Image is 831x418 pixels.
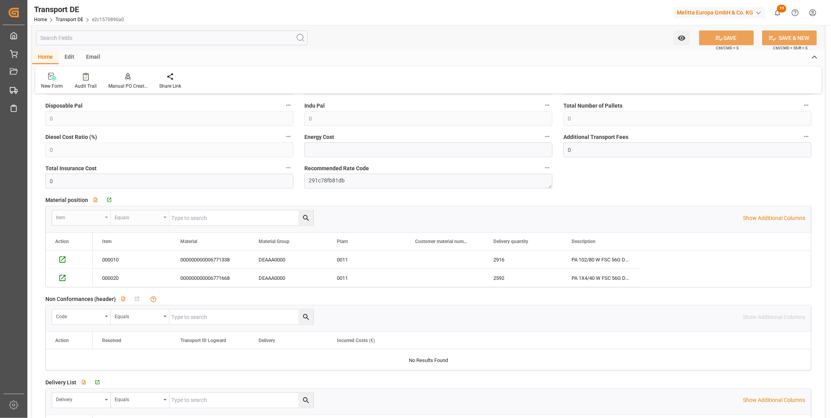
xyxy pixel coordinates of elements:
[337,239,348,244] span: Plant
[45,378,76,387] span: Delivery List
[56,212,102,221] div: Item
[102,338,121,343] span: Resolved
[773,45,808,51] span: Ctrl/CMD + Shift + S
[542,100,552,110] button: Indu Pal
[484,250,562,268] div: 2916
[169,393,313,408] input: Type to search
[786,4,804,22] button: Help Center
[45,295,116,303] span: Non Conformances (header)
[299,393,313,408] button: search button
[327,250,406,268] div: 0011
[171,269,249,287] div: 000000000006771668
[93,250,640,269] div: Press SPACE to select this row.
[46,250,93,269] div: Press SPACE to select this row.
[299,310,313,324] button: search button
[304,164,369,173] span: Recommended Rate Code
[46,269,93,287] div: Press SPACE to select this row.
[283,132,293,142] button: Diesel Cost Ratio (%)
[801,100,811,110] button: Total Number of Pallets
[777,5,786,13] span: 19
[108,83,147,90] div: Manual PO Creation
[45,102,83,110] span: Disposable Pal
[45,133,97,141] span: Diesel Cost Ratio (%)
[337,338,375,343] span: Incurred Costs (€)
[93,250,171,268] div: 000010
[743,214,805,222] p: Show Additional Columns
[542,163,552,173] button: Recommended Rate Code
[562,269,640,287] div: PA 1X4/40 W FSC 56G DN AZ VE18 EU
[56,395,102,404] div: Delivery
[111,211,169,225] button: open menu
[115,212,161,221] div: Equals
[32,51,59,64] div: Home
[56,311,102,320] div: code
[542,132,552,142] button: Energy Cost
[762,31,817,45] button: SAVE & NEW
[80,51,106,64] div: Email
[304,174,552,189] textarea: 291c78fb81db
[115,311,161,320] div: Equals
[674,31,690,45] button: open menu
[102,239,112,244] span: Item
[56,17,83,22] a: Transport DE
[55,338,69,343] div: Action
[699,31,754,45] button: SAVE
[283,163,293,173] button: Total Insurance Cost
[769,4,786,22] button: show 19 new notifications
[171,250,249,268] div: 000000000006771338
[415,239,468,244] span: Customer material number
[563,133,628,141] span: Additional Transport Fees
[159,83,181,90] div: Share Link
[249,250,327,268] div: DEAAA0000
[93,269,171,287] div: 000020
[249,269,327,287] div: DEAAA0000
[45,196,88,204] span: Material position
[111,310,169,324] button: open menu
[55,239,69,244] div: Action
[52,310,111,324] button: open menu
[52,211,111,225] button: open menu
[299,211,313,225] button: search button
[169,310,313,324] input: Type to search
[93,269,640,287] div: Press SPACE to select this row.
[115,395,161,404] div: Equals
[45,164,97,173] span: Total Insurance Cost
[259,239,290,244] span: Material Group
[75,83,97,90] div: Audit Trail
[111,393,169,408] button: open menu
[493,239,528,244] span: Delivery quantity
[562,250,640,268] div: PA 102/80 W FSC 56G DN AZ VE9 EU
[52,393,111,408] button: open menu
[304,133,334,141] span: Energy Cost
[283,100,293,110] button: Disposable Pal
[743,396,805,405] p: Show Additional Columns
[180,338,226,343] span: Transport ID Logward
[36,31,308,45] input: Search Fields
[674,7,766,18] div: Melitta Europa GmbH & Co. KG
[716,45,739,51] span: Ctrl/CMD + S
[169,211,313,225] input: Type to search
[327,269,406,287] div: 0011
[259,338,275,343] span: Delivery
[34,17,47,22] a: Home
[180,239,197,244] span: Material
[801,132,811,142] button: Additional Transport Fees
[572,239,595,244] span: Description
[674,5,769,20] button: Melitta Europa GmbH & Co. KG
[563,102,622,110] span: Total Number of Pallets
[41,83,63,90] div: New Form
[484,269,562,287] div: 2592
[34,4,124,15] div: Transport DE
[59,51,80,64] div: Edit
[304,102,325,110] span: Indu Pal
